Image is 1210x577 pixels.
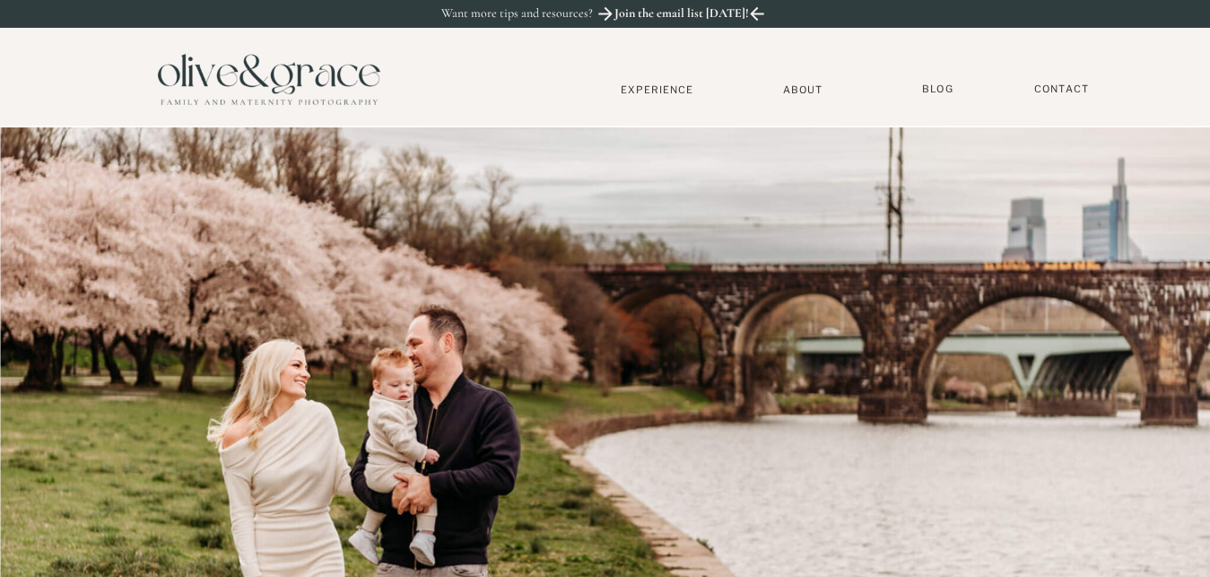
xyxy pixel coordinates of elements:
a: About [776,83,831,95]
a: BLOG [916,83,961,96]
a: Contact [1026,83,1098,96]
p: Want more tips and resources? [441,6,631,22]
a: Experience [598,83,717,96]
a: Join the email list [DATE]! [613,6,751,26]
